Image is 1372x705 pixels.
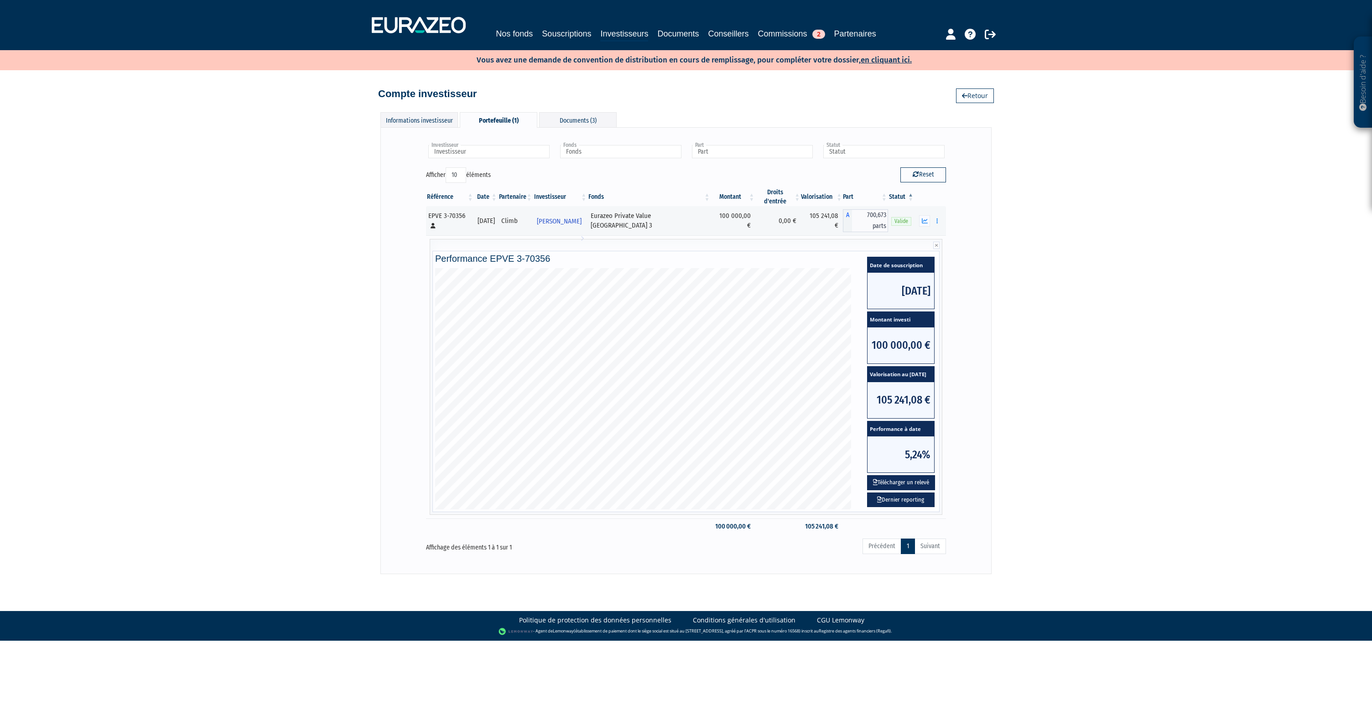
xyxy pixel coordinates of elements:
[537,213,582,230] span: [PERSON_NAME]
[819,628,891,634] a: Registre des agents financiers (Regafi)
[801,188,843,206] th: Valorisation: activer pour trier la colonne par ordre croissant
[868,436,934,472] span: 5,24%
[843,209,852,232] span: A
[581,230,584,247] i: Voir l'investisseur
[708,27,749,40] a: Conseillers
[888,188,915,206] th: Statut : activer pour trier la colonne par ordre d&eacute;croissant
[519,616,671,625] a: Politique de protection des données personnelles
[587,188,711,206] th: Fonds: activer pour trier la colonne par ordre croissant
[758,27,825,40] a: Commissions2
[867,475,935,490] button: Télécharger un relevé
[900,167,946,182] button: Reset
[426,538,635,552] div: Affichage des éléments 1 à 1 sur 1
[817,616,864,625] a: CGU Lemonway
[499,627,534,636] img: logo-lemonway.png
[868,367,934,382] span: Valorisation au [DATE]
[380,112,458,127] div: Informations investisseur
[868,421,934,437] span: Performance à date
[426,167,491,183] label: Afficher éléments
[428,211,471,231] div: EPVE 3-70356
[9,627,1363,636] div: - Agent de (établissement de paiement dont le siège social est situé au [STREET_ADDRESS], agréé p...
[891,217,911,226] span: Valide
[901,539,915,554] a: 1
[539,112,617,127] div: Documents (3)
[868,382,934,418] span: 105 241,08 €
[868,257,934,273] span: Date de souscription
[600,27,648,41] a: Investisseurs
[450,52,912,66] p: Vous avez une demande de convention de distribution en cours de remplissage, pour compléter votre...
[801,206,843,235] td: 105 241,08 €
[498,206,533,235] td: Climb
[372,17,466,33] img: 1732889491-logotype_eurazeo_blanc_rvb.png
[868,327,934,363] span: 100 000,00 €
[711,188,756,206] th: Montant: activer pour trier la colonne par ordre croissant
[711,206,756,235] td: 100 000,00 €
[591,211,707,231] div: Eurazeo Private Value [GEOGRAPHIC_DATA] 3
[426,188,474,206] th: Référence : activer pour trier la colonne par ordre croissant
[852,209,888,232] span: 700,673 parts
[711,518,756,534] td: 100 000,00 €
[431,223,436,228] i: [Français] Personne physique
[693,616,795,625] a: Conditions générales d'utilisation
[496,27,533,40] a: Nos fonds
[868,273,934,309] span: [DATE]
[474,188,498,206] th: Date: activer pour trier la colonne par ordre croissant
[755,188,801,206] th: Droits d'entrée: activer pour trier la colonne par ordre croissant
[861,55,912,65] a: en cliquant ici.
[868,312,934,327] span: Montant investi
[867,492,935,508] a: Dernier reporting
[533,212,588,230] a: [PERSON_NAME]
[446,167,466,183] select: Afficheréléments
[435,254,937,264] h4: Performance EPVE 3-70356
[834,27,876,40] a: Partenaires
[542,27,591,40] a: Souscriptions
[498,188,533,206] th: Partenaire: activer pour trier la colonne par ordre croissant
[553,628,574,634] a: Lemonway
[657,27,699,40] a: Documents
[755,206,801,235] td: 0,00 €
[460,112,537,128] div: Portefeuille (1)
[378,88,477,99] h4: Compte investisseur
[956,88,994,103] a: Retour
[801,518,843,534] td: 105 241,08 €
[843,209,888,232] div: A - Eurazeo Private Value Europe 3
[812,30,825,39] span: 2
[478,216,495,226] div: [DATE]
[843,188,888,206] th: Part: activer pour trier la colonne par ordre croissant
[533,188,588,206] th: Investisseur: activer pour trier la colonne par ordre croissant
[1358,41,1368,124] p: Besoin d'aide ?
